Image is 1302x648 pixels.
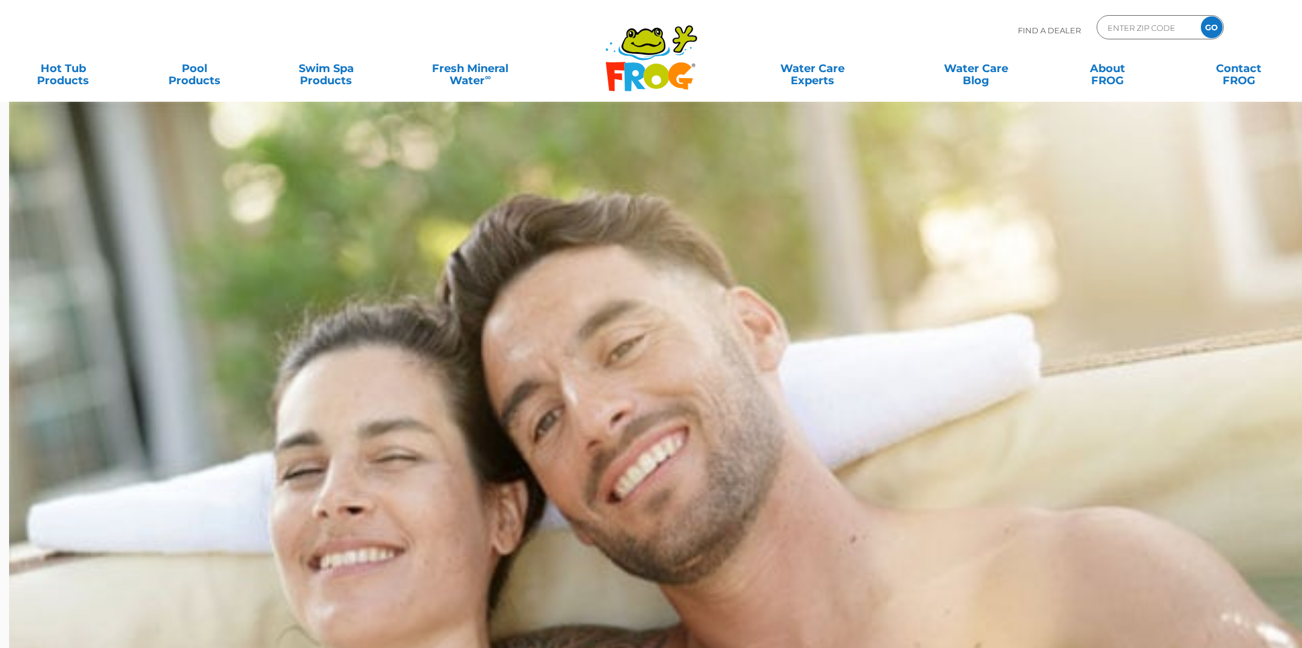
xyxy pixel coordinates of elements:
a: AboutFROG [1056,56,1158,81]
input: GO [1201,16,1223,38]
input: Zip Code Form [1106,19,1188,36]
a: Water CareBlog [925,56,1027,81]
a: Hot TubProducts [12,56,115,81]
a: Fresh MineralWater∞ [407,56,534,81]
a: Swim SpaProducts [275,56,377,81]
a: ContactFROG [1187,56,1290,81]
a: PoolProducts [144,56,246,81]
p: Find A Dealer [1018,15,1081,45]
a: Water CareExperts [729,56,895,81]
sup: ∞ [485,72,491,82]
